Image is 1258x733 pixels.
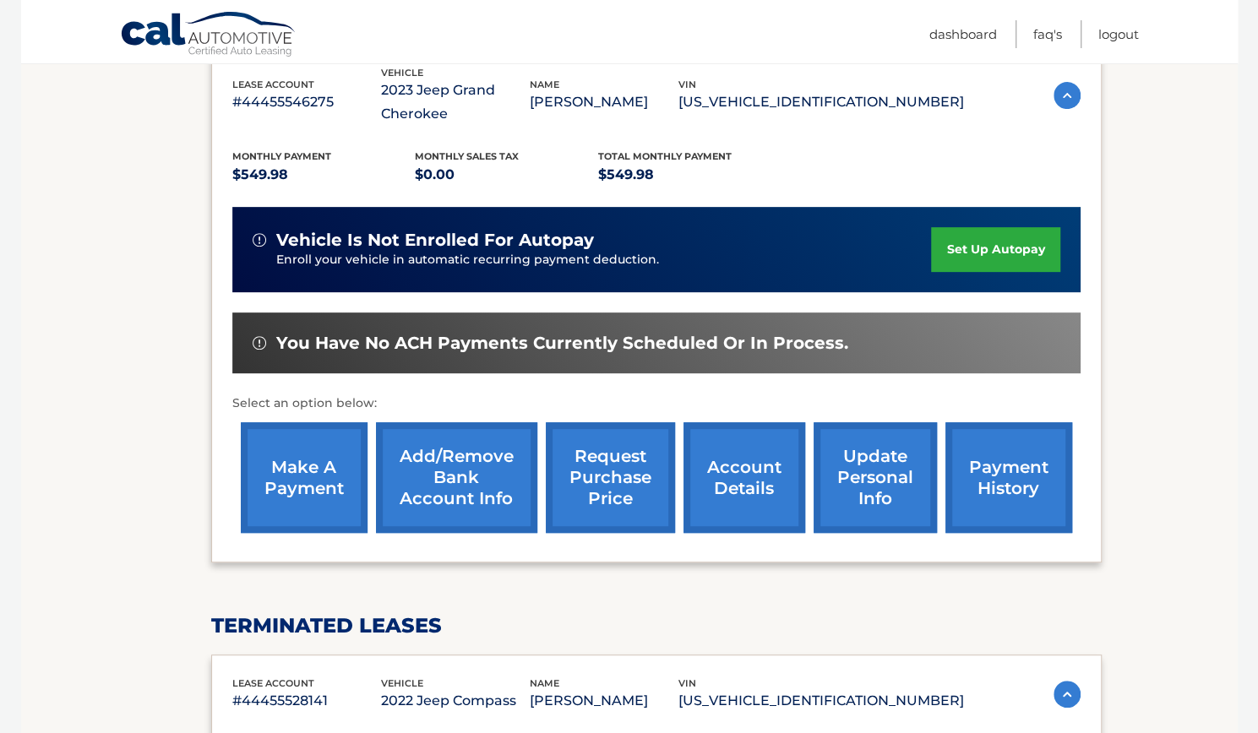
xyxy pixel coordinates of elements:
[381,67,423,79] span: vehicle
[415,150,519,162] span: Monthly sales Tax
[530,79,559,90] span: name
[381,79,530,126] p: 2023 Jeep Grand Cherokee
[945,422,1072,533] a: payment history
[232,90,381,114] p: #44455546275
[232,394,1081,414] p: Select an option below:
[211,613,1102,638] h2: terminated leases
[415,163,598,187] p: $0.00
[232,163,416,187] p: $549.98
[683,422,805,533] a: account details
[530,677,559,689] span: name
[232,150,331,162] span: Monthly Payment
[276,333,848,354] span: You have no ACH payments currently scheduled or in process.
[241,422,368,533] a: make a payment
[530,689,678,713] p: [PERSON_NAME]
[276,251,932,269] p: Enroll your vehicle in automatic recurring payment deduction.
[253,336,266,350] img: alert-white.svg
[546,422,675,533] a: request purchase price
[276,230,594,251] span: vehicle is not enrolled for autopay
[814,422,937,533] a: update personal info
[678,79,696,90] span: vin
[381,689,530,713] p: 2022 Jeep Compass
[929,20,997,48] a: Dashboard
[931,227,1059,272] a: set up autopay
[678,677,696,689] span: vin
[232,677,314,689] span: lease account
[232,79,314,90] span: lease account
[253,233,266,247] img: alert-white.svg
[1033,20,1062,48] a: FAQ's
[678,90,964,114] p: [US_VEHICLE_IDENTIFICATION_NUMBER]
[120,11,297,60] a: Cal Automotive
[598,163,781,187] p: $549.98
[1054,681,1081,708] img: accordion-active.svg
[530,90,678,114] p: [PERSON_NAME]
[1054,82,1081,109] img: accordion-active.svg
[232,689,381,713] p: #44455528141
[381,677,423,689] span: vehicle
[678,689,964,713] p: [US_VEHICLE_IDENTIFICATION_NUMBER]
[598,150,732,162] span: Total Monthly Payment
[376,422,537,533] a: Add/Remove bank account info
[1098,20,1139,48] a: Logout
